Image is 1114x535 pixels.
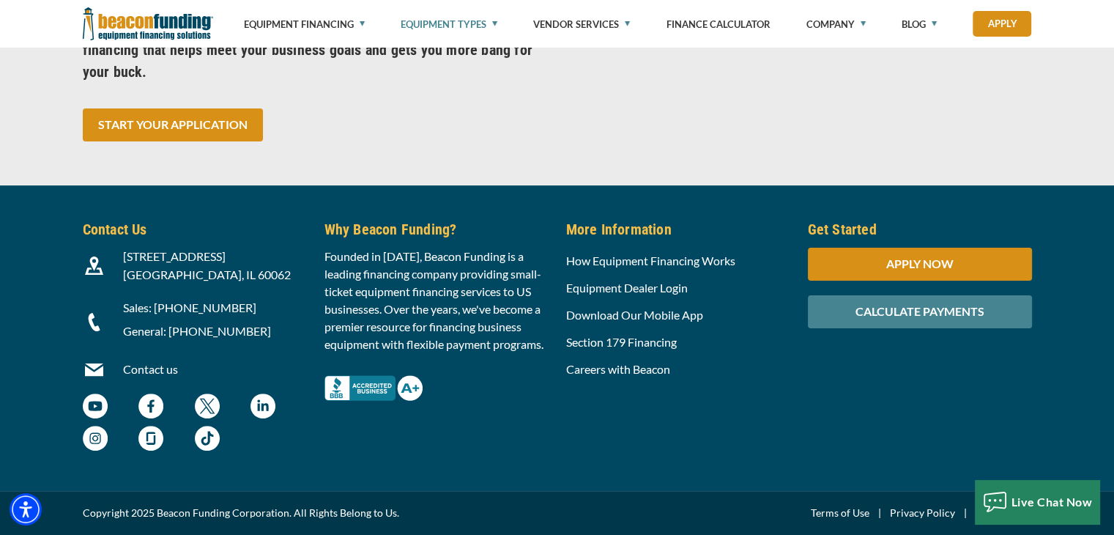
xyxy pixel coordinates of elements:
[195,394,220,418] img: Beacon Funding twitter
[324,218,549,240] h5: Why Beacon Funding?
[566,335,677,349] a: Section 179 Financing
[138,433,163,447] a: Beacon Funding Glassdoor - open in a new tab
[566,281,688,295] a: Equipment Dealer Login
[808,218,1032,240] h5: Get Started
[138,394,163,418] img: Beacon Funding Facebook
[250,394,275,418] img: Beacon Funding LinkedIn
[808,304,1032,318] a: CALCULATE PAYMENTS
[123,249,291,281] span: [STREET_ADDRESS] [GEOGRAPHIC_DATA], IL 60062
[324,371,423,385] a: Better Business Bureau Complaint Free A+ Rating - open in a new tab
[195,401,220,415] a: Beacon Funding twitter - open in a new tab
[83,504,399,522] span: Copyright 2025 Beacon Funding Corporation. All Rights Belong to Us.
[195,426,220,451] img: Beacon Funding TikTok
[10,493,42,525] div: Accessibility Menu
[808,295,1032,328] div: CALCULATE PAYMENTS
[83,401,108,415] a: Beacon Funding YouTube Channel - open in a new tab
[83,426,108,451] img: Beacon Funding Instagram
[566,218,790,240] h5: More Information
[808,248,1032,281] div: APPLY NOW
[85,257,103,275] img: Beacon Funding location
[195,433,220,447] a: Beacon Funding TikTok - open in a new tab
[955,504,976,522] span: |
[975,480,1100,524] button: Live Chat Now
[324,248,549,353] p: Founded in [DATE], Beacon Funding is a leading financing company providing small-ticket equipment...
[566,254,735,267] a: How Equipment Financing Works
[85,361,103,379] img: Beacon Funding Email Contact Icon
[138,401,163,415] a: Beacon Funding Facebook - open in a new tab
[808,257,1032,270] a: APPLY NOW
[83,433,108,447] a: Beacon Funding Instagram - open in a new tab
[890,504,955,522] a: Privacy Policy
[123,322,307,340] p: General: [PHONE_NUMBER]
[85,313,103,331] img: Beacon Funding Phone
[869,504,890,522] span: |
[1011,495,1093,509] span: Live Chat Now
[566,362,670,376] a: Careers with Beacon
[83,17,549,83] h5: With our strong equipment knowledge, you can receive used equipment financing that helps meet you...
[83,218,307,240] h5: Contact Us
[811,504,869,522] a: Terms of Use
[324,375,423,401] img: Better Business Bureau Complaint Free A+ Rating
[123,362,178,376] a: Contact us
[83,394,108,418] img: Beacon Funding YouTube Channel
[973,11,1031,37] a: Apply
[123,299,307,317] p: Sales: [PHONE_NUMBER]
[83,108,263,141] a: START YOUR APPLICATION
[566,308,703,322] a: Download Our Mobile App
[250,401,275,415] a: Beacon Funding LinkedIn - open in a new tab
[138,426,163,451] img: Beacon Funding Glassdoor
